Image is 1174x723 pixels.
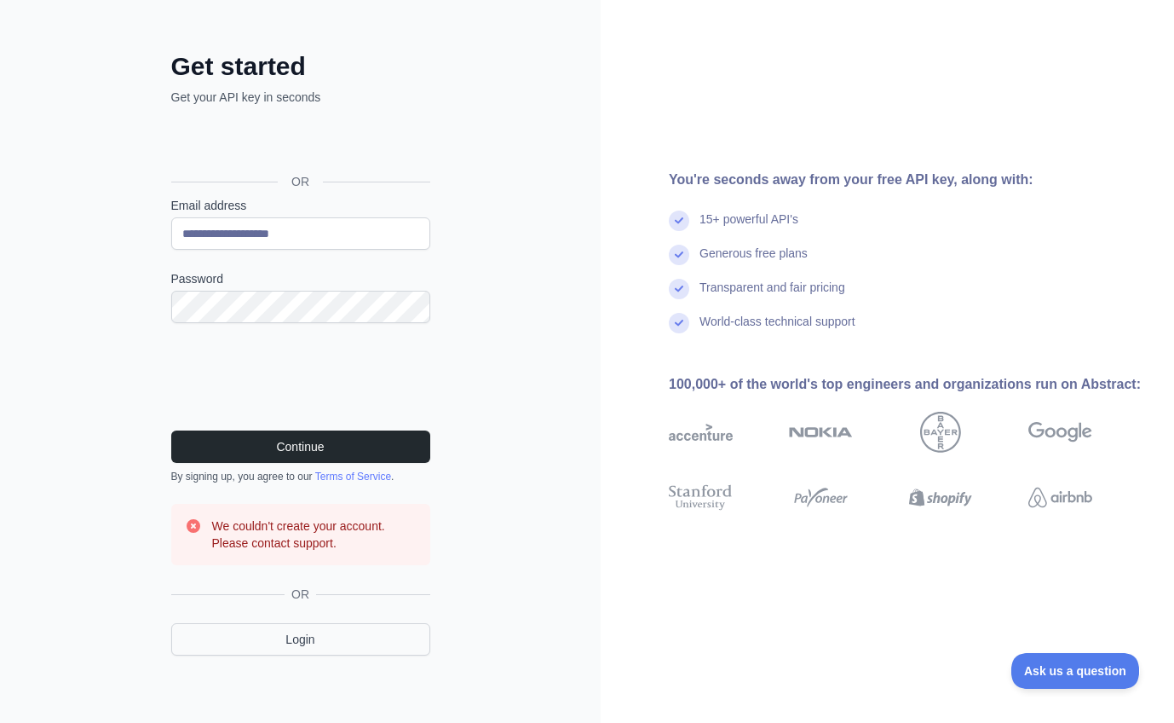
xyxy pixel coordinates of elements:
[315,471,391,483] a: Terms of Service
[669,170,1147,190] div: You're seconds away from your free API key, along with:
[171,623,430,656] a: Login
[285,586,316,603] span: OR
[171,270,430,287] label: Password
[789,482,853,513] img: payoneer
[1028,482,1092,513] img: airbnb
[669,279,689,299] img: check mark
[171,197,430,214] label: Email address
[669,245,689,265] img: check mark
[789,412,853,453] img: nokia
[920,412,961,453] img: bayer
[171,470,430,483] div: By signing up, you agree to our .
[171,51,430,82] h2: Get started
[699,211,798,245] div: 15+ powerful API's
[212,518,417,552] h3: We couldn't create your account. Please contact support.
[669,313,689,333] img: check mark
[699,313,855,347] div: World-class technical support
[699,279,845,313] div: Transparent and fair pricing
[171,431,430,463] button: Continue
[1028,412,1092,453] img: google
[669,374,1147,395] div: 100,000+ of the world's top engineers and organizations run on Abstract:
[699,245,808,279] div: Generous free plans
[278,173,323,190] span: OR
[669,482,733,513] img: stanford university
[163,124,435,162] iframe: “使用 Google 账号登录”按钮
[669,412,733,453] img: accenture
[909,482,973,513] img: shopify
[669,211,689,231] img: check mark
[171,89,430,106] p: Get your API key in seconds
[171,344,430,410] iframe: reCAPTCHA
[1011,653,1140,689] iframe: Toggle Customer Support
